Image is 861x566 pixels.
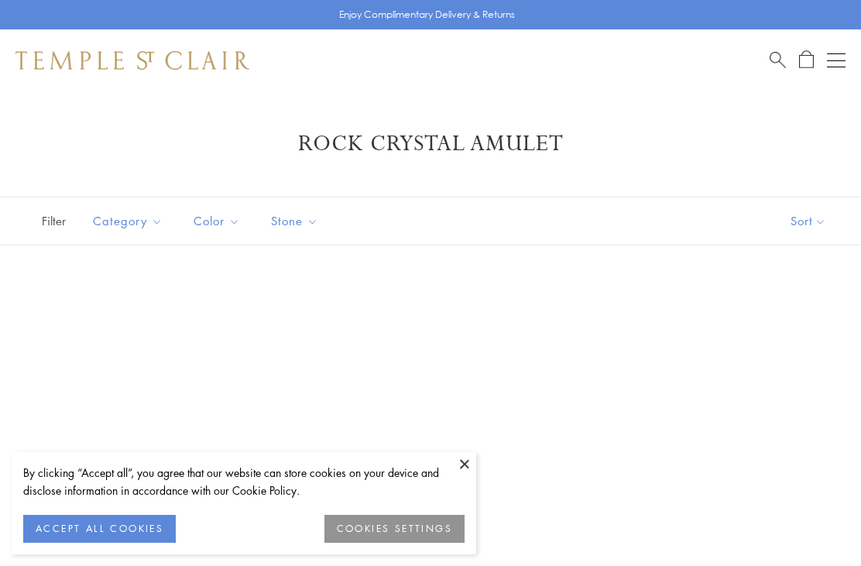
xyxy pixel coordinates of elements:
[182,204,252,238] button: Color
[259,204,330,238] button: Stone
[23,515,176,543] button: ACCEPT ALL COOKIES
[85,211,174,231] span: Category
[339,7,515,22] p: Enjoy Complimentary Delivery & Returns
[186,211,252,231] span: Color
[827,51,846,70] button: Open navigation
[770,50,786,70] a: Search
[263,211,330,231] span: Stone
[15,51,249,70] img: Temple St. Clair
[784,493,846,551] iframe: Gorgias live chat messenger
[799,50,814,70] a: Open Shopping Bag
[756,197,861,245] button: Show sort by
[81,204,174,238] button: Category
[324,515,465,543] button: COOKIES SETTINGS
[23,464,465,499] div: By clicking “Accept all”, you agree that our website can store cookies on your device and disclos...
[39,130,822,158] h1: Rock Crystal Amulet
